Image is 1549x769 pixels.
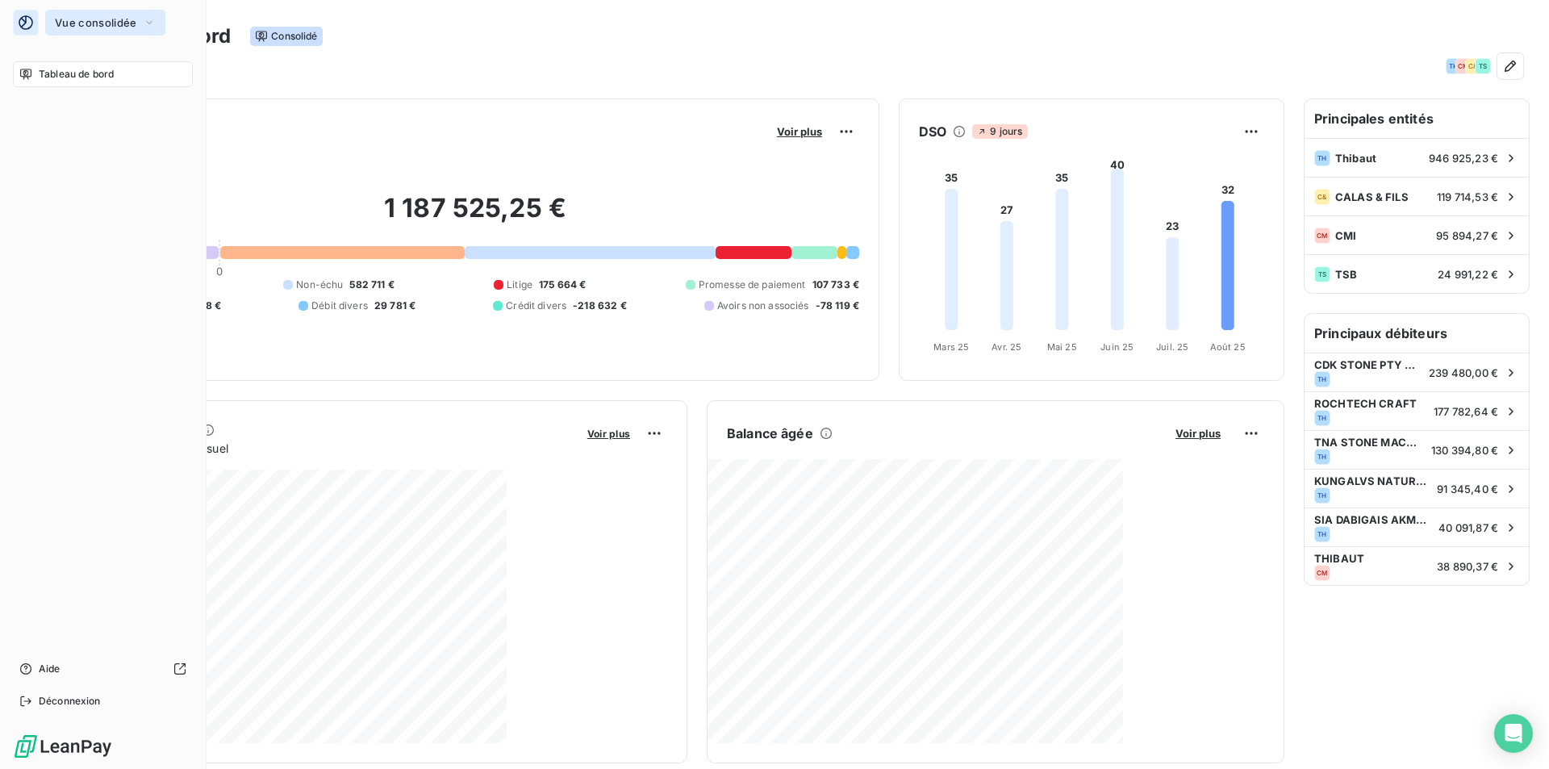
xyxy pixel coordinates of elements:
[250,27,322,46] span: Consolidé
[1335,190,1432,203] span: CALAS & FILS
[1314,474,1427,487] span: KUNGALVS NATURSTEN
[1335,268,1433,281] span: TSB
[1314,487,1330,504] div: TH
[1314,371,1330,387] div: TH
[1314,565,1330,581] div: CM
[919,122,946,141] h6: DSO
[1314,552,1427,565] span: THIBAUT
[1438,521,1498,534] span: 40 091,87 €
[13,733,113,759] img: Logo LeanPay
[374,299,415,313] span: 29 781 €
[39,67,114,81] span: Tableau de bord
[1314,410,1330,426] div: TH
[216,265,223,278] span: 0
[727,424,813,443] h6: Balance âgée
[1314,189,1330,205] div: C&
[1436,229,1498,242] span: 95 894,27 €
[507,278,532,292] span: Litige
[573,299,627,313] span: -218 632 €
[91,440,576,457] span: Chiffre d'affaires mensuel
[1475,58,1491,74] div: TS
[582,426,635,441] button: Voir plus
[1210,341,1246,353] tspan: Août 25
[1335,152,1424,165] span: Thibaut
[311,299,368,313] span: Débit divers
[717,299,809,313] span: Avoirs non associés
[777,125,822,138] span: Voir plus
[1305,353,1529,391] div: CDK STONE PTY LTD ([GEOGRAPHIC_DATA])TH239 480,00 €
[1305,314,1529,353] h6: Principaux débiteurs
[1175,427,1221,440] span: Voir plus
[1437,483,1498,495] span: 91 345,40 €
[91,192,859,240] h2: 1 187 525,25 €
[1305,430,1529,469] div: TNA STONE MACHINERY INC.TH130 394,80 €
[39,662,61,676] span: Aide
[1305,469,1529,508] div: KUNGALVS NATURSTENTH91 345,40 €
[699,278,806,292] span: Promesse de paiement
[1429,152,1498,165] span: 946 925,23 €
[1446,58,1462,74] div: TH
[1335,229,1431,242] span: CMI
[1100,341,1134,353] tspan: Juin 25
[13,656,193,682] a: Aide
[1305,391,1529,430] div: ROCHTECH CRAFTTH177 782,64 €
[1314,436,1422,449] span: TNA STONE MACHINERY INC.
[587,428,630,440] span: Voir plus
[349,278,394,292] span: 582 711 €
[1314,266,1330,282] div: TS
[1494,714,1533,753] div: Open Intercom Messenger
[13,61,193,87] a: Tableau de bord
[812,278,859,292] span: 107 733 €
[933,341,969,353] tspan: Mars 25
[1305,546,1529,585] div: THIBAUTCM38 890,37 €
[1171,426,1225,441] button: Voir plus
[39,694,101,708] span: Déconnexion
[1305,508,1529,546] div: SIA DABIGAIS AKMENSTH40 091,87 €
[1429,366,1498,379] span: 239 480,00 €
[816,299,859,313] span: -78 119 €
[1314,358,1419,371] span: CDK STONE PTY LTD ([GEOGRAPHIC_DATA])
[1047,341,1077,353] tspan: Mai 25
[55,16,136,29] span: Vue consolidée
[1434,405,1498,418] span: 177 782,64 €
[1314,526,1330,542] div: TH
[1431,444,1498,457] span: 130 394,80 €
[1437,560,1498,573] span: 38 890,37 €
[506,299,566,313] span: Crédit divers
[992,341,1021,353] tspan: Avr. 25
[296,278,343,292] span: Non-échu
[1465,58,1481,74] div: C&
[1156,341,1188,353] tspan: Juil. 25
[1314,513,1429,526] span: SIA DABIGAIS AKMENS
[972,124,1027,139] span: 9 jours
[1437,190,1498,203] span: 119 714,53 €
[772,124,827,139] button: Voir plus
[1305,99,1529,138] h6: Principales entités
[1314,150,1330,166] div: TH
[1438,268,1498,281] span: 24 991,22 €
[1455,58,1472,74] div: CM
[539,278,586,292] span: 175 664 €
[1314,397,1424,410] span: ROCHTECH CRAFT
[1314,228,1330,244] div: CM
[1314,449,1330,465] div: TH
